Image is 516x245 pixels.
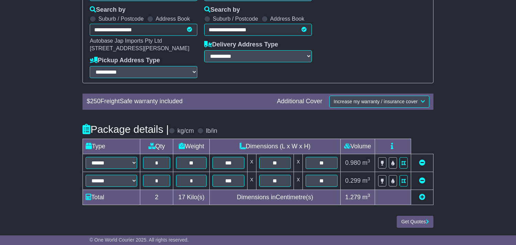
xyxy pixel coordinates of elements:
[294,154,303,172] td: x
[419,159,425,166] a: Remove this item
[247,172,256,190] td: x
[83,139,140,154] td: Type
[89,237,189,243] span: © One World Courier 2025. All rights reserved.
[210,139,340,154] td: Dimensions (L x W x H)
[90,98,100,105] span: 250
[329,96,429,108] button: Increase my warranty / insurance cover
[367,158,370,163] sup: 3
[83,124,169,135] h4: Package details |
[270,15,305,22] label: Address Book
[204,41,278,49] label: Delivery Address Type
[140,139,173,154] td: Qty
[419,177,425,184] a: Remove this item
[345,177,361,184] span: 0.299
[140,190,173,205] td: 2
[419,194,425,201] a: Add new item
[367,176,370,181] sup: 3
[90,57,160,64] label: Pickup Address Type
[294,172,303,190] td: x
[362,159,370,166] span: m
[367,193,370,198] sup: 3
[362,177,370,184] span: m
[90,6,125,14] label: Search by
[90,38,162,44] span: Autobase Jap Imports Pty Ltd
[206,127,217,135] label: lb/in
[397,216,433,228] button: Get Quotes
[204,6,240,14] label: Search by
[90,45,189,51] span: [STREET_ADDRESS][PERSON_NAME]
[334,99,418,104] span: Increase my warranty / insurance cover
[345,194,361,201] span: 1.279
[247,154,256,172] td: x
[98,15,144,22] label: Suburb / Postcode
[83,190,140,205] td: Total
[173,139,210,154] td: Weight
[210,190,340,205] td: Dimensions in Centimetre(s)
[362,194,370,201] span: m
[178,194,185,201] span: 17
[345,159,361,166] span: 0.980
[340,139,375,154] td: Volume
[274,98,326,105] div: Additional Cover
[173,190,210,205] td: Kilo(s)
[177,127,194,135] label: kg/cm
[213,15,258,22] label: Suburb / Postcode
[156,15,190,22] label: Address Book
[83,98,273,105] div: $ FreightSafe warranty included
